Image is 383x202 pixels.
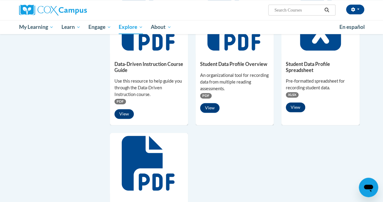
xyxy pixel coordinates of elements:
[200,61,269,67] h5: Student Data Profile Overview
[200,103,220,113] button: View
[286,102,305,112] button: View
[114,99,126,104] span: PDF
[335,21,369,33] a: En español
[151,23,171,31] span: About
[19,23,54,31] span: My Learning
[19,5,87,15] img: Cox Campus
[339,24,365,30] span: En español
[114,61,183,73] h5: Data-Driven Instruction Course Guide
[114,109,134,119] button: View
[115,20,147,34] a: Explore
[114,78,183,98] div: Use this resource to help guide you through the Data-Driven Instruction course.
[359,178,378,197] iframe: Button to launch messaging window
[322,6,331,14] button: Search
[58,20,84,34] a: Learn
[286,61,355,73] h5: Student Data Profile Spreadsheet
[15,20,369,34] div: Main menu
[286,92,299,98] span: XLSX
[346,5,364,14] button: Account Settings
[88,23,111,31] span: Engage
[147,20,175,34] a: About
[200,72,269,92] div: An organizational tool for recording data from multiple reading assessments.
[61,23,81,31] span: Learn
[286,78,355,91] div: Pre-formatted spreadsheet for recording student data.
[19,5,128,15] a: Cox Campus
[84,20,115,34] a: Engage
[200,93,212,98] span: PDF
[274,6,322,14] input: Search Courses
[15,20,58,34] a: My Learning
[119,23,143,31] span: Explore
